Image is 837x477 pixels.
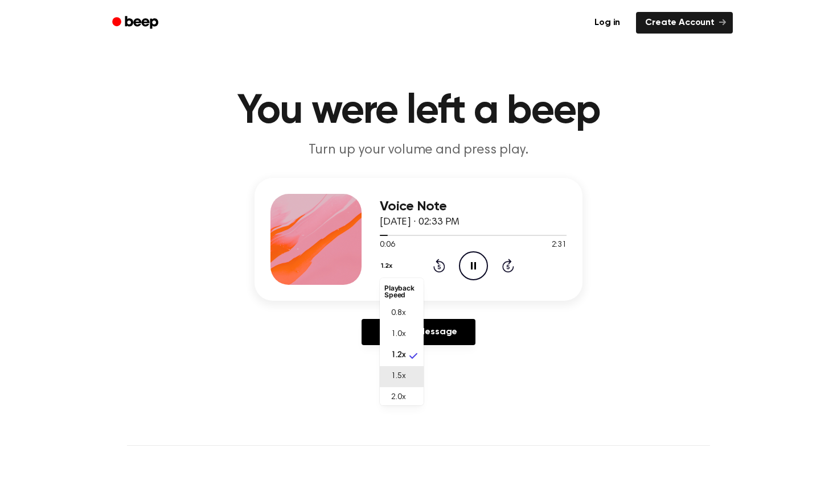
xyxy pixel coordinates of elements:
span: 1.0x [391,329,405,341]
span: 1.2x [391,350,405,362]
p: Turn up your volume and press play. [200,141,637,160]
span: 2.0x [391,392,405,404]
h1: You were left a beep [127,91,710,132]
span: 0.8x [391,308,405,320]
span: 2:31 [552,239,567,251]
a: Reply to Message [362,319,475,345]
a: Create Account [636,12,733,34]
button: 1.2x [380,256,397,276]
span: [DATE] · 02:33 PM [380,217,459,227]
a: Beep [104,12,169,34]
h3: Voice Note [380,199,567,214]
ul: 1.2x [380,278,424,405]
span: 0:06 [380,239,395,251]
a: Log in [585,12,629,34]
li: Playback Speed [380,280,424,303]
span: 1.5x [391,371,405,383]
